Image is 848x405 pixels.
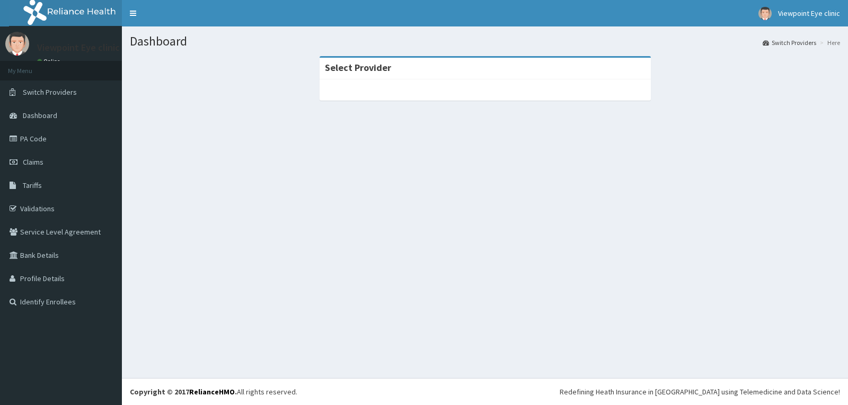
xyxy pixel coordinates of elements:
[778,8,840,18] span: Viewpoint Eye clinic
[5,32,29,56] img: User Image
[325,61,391,74] strong: Select Provider
[37,43,120,52] p: Viewpoint Eye clinic
[23,181,42,190] span: Tariffs
[758,7,772,20] img: User Image
[763,38,816,47] a: Switch Providers
[130,387,237,397] strong: Copyright © 2017 .
[23,111,57,120] span: Dashboard
[560,386,840,397] div: Redefining Heath Insurance in [GEOGRAPHIC_DATA] using Telemedicine and Data Science!
[817,38,840,47] li: Here
[23,87,77,97] span: Switch Providers
[189,387,235,397] a: RelianceHMO
[130,34,840,48] h1: Dashboard
[122,378,848,405] footer: All rights reserved.
[37,58,63,65] a: Online
[23,157,43,167] span: Claims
